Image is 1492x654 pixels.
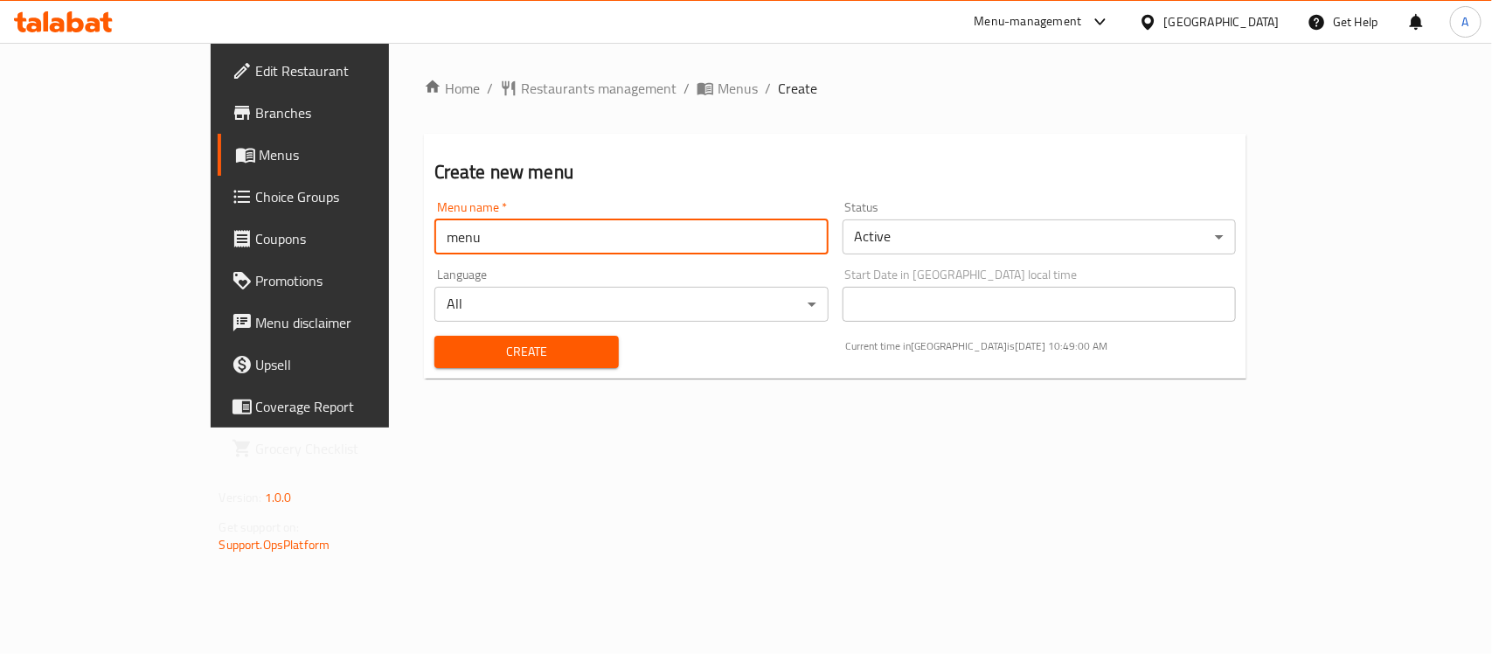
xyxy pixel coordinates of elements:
[260,144,446,165] span: Menus
[434,287,829,322] div: All
[219,516,300,539] span: Get support on:
[219,486,262,509] span: Version:
[256,228,446,249] span: Coupons
[846,338,1237,354] p: Current time in [GEOGRAPHIC_DATA] is [DATE] 10:49:00 AM
[500,78,677,99] a: Restaurants management
[256,354,446,375] span: Upsell
[218,92,460,134] a: Branches
[265,486,292,509] span: 1.0.0
[434,159,1237,185] h2: Create new menu
[424,78,1247,99] nav: breadcrumb
[1164,12,1280,31] div: [GEOGRAPHIC_DATA]
[697,78,758,99] a: Menus
[765,78,771,99] li: /
[487,78,493,99] li: /
[434,336,619,368] button: Create
[256,102,446,123] span: Branches
[218,260,460,302] a: Promotions
[218,50,460,92] a: Edit Restaurant
[218,134,460,176] a: Menus
[521,78,677,99] span: Restaurants management
[1462,12,1469,31] span: A
[256,270,446,291] span: Promotions
[434,219,829,254] input: Please enter Menu name
[843,219,1237,254] div: Active
[218,176,460,218] a: Choice Groups
[218,302,460,344] a: Menu disclaimer
[718,78,758,99] span: Menus
[256,186,446,207] span: Choice Groups
[219,533,330,556] a: Support.OpsPlatform
[256,438,446,459] span: Grocery Checklist
[218,428,460,470] a: Grocery Checklist
[256,60,446,81] span: Edit Restaurant
[218,386,460,428] a: Coverage Report
[778,78,817,99] span: Create
[218,344,460,386] a: Upsell
[448,341,605,363] span: Create
[256,312,446,333] span: Menu disclaimer
[684,78,690,99] li: /
[256,396,446,417] span: Coverage Report
[218,218,460,260] a: Coupons
[975,11,1082,32] div: Menu-management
